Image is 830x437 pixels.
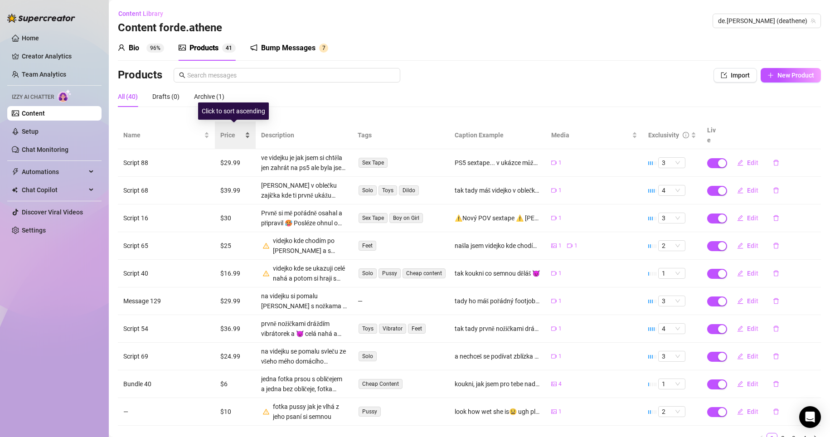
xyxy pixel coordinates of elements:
button: delete [766,321,786,336]
span: Edit [747,242,758,249]
span: Solo [359,351,377,361]
td: — [118,398,215,426]
span: import [721,72,727,78]
div: look how wet she is😫 ugh please fuck me daddy [455,407,541,417]
button: Import [714,68,757,83]
span: video-camera [567,243,573,248]
span: 2 [662,407,682,417]
span: edit [737,381,743,387]
span: delete [773,270,779,277]
span: 4 [226,45,229,51]
a: Creator Analytics [22,49,94,63]
span: 1 [558,186,562,195]
div: na videjku si pomalu [PERSON_NAME] s nožkama a posléze na figuríně honím penis z pohledu jak kdyb... [261,291,347,311]
a: Team Analytics [22,71,66,78]
span: Pussy [379,268,401,278]
span: 1 [558,159,562,167]
span: Boy on Girl [389,213,423,223]
span: Cheap content [403,268,446,278]
td: Script 16 [118,204,215,232]
button: delete [766,183,786,198]
div: PS5 sextape... v ukázce můžeš vidět jak to celé probíhalo a skvěle mě udělal.. PS. KAŽDÁ SLEVA ZM... [455,158,541,168]
span: Media [551,130,630,140]
span: 2 [662,241,682,251]
span: 1 [558,352,562,361]
span: warning [263,243,269,249]
th: Description [256,121,353,149]
td: Script 54 [118,315,215,343]
span: plus [767,72,774,78]
div: Products [189,43,218,53]
span: picture [179,44,186,51]
div: Drafts (0) [152,92,180,102]
span: delete [773,243,779,249]
span: Edit [747,380,758,388]
td: Script 69 [118,343,215,370]
span: de.athene (deathene) [718,14,815,28]
span: Toys [359,324,377,334]
td: $6 [215,370,256,398]
span: edit [737,270,743,277]
td: $39.99 [215,177,256,204]
div: videjko kde chodím po [PERSON_NAME] a s kamerou na ponožky 😈plus fotečka nožiček [273,236,347,256]
button: Edit [730,183,766,198]
span: 1 [662,268,682,278]
input: Search messages [187,70,395,80]
span: warning [263,270,269,277]
td: Message 129 [118,287,215,315]
button: delete [766,294,786,308]
span: Dildo [399,185,419,195]
span: 1 [662,379,682,389]
div: videjko kde se ukazuji celé nahá a potom si hraji s prstíky a ukazuji jak jsem mokrá [273,263,347,283]
h3: Products [118,68,162,83]
th: Caption Example [449,121,546,149]
div: koukni, jak jsem pro tebe nadržená zlato😝 musím se fotit a osahávat, není to málo?😈 [455,379,541,389]
td: $16.99 [215,260,256,287]
span: 1 [558,408,562,416]
a: Settings [22,227,46,234]
span: info-circle [683,132,689,138]
span: 1 [558,242,562,250]
div: tady ho máš pořádný footjob na figuríně 😈 tak jako by to bylo tvoje pero s menším dirty talkem 😈 [455,296,541,306]
span: Sex Tape [359,158,388,168]
div: tak tady máš videjko v oblečku zajíčka kde ti prvně ukážu zadeček a potom si dám analní količek d... [455,185,541,195]
button: Edit [730,377,766,391]
span: Cheap Content [359,379,403,389]
span: video-camera [551,326,557,331]
span: 1 [558,297,562,306]
td: $29.99 [215,149,256,177]
button: New Product [761,68,821,83]
div: Bio [129,43,139,53]
h3: Content for de.athene [118,21,222,35]
span: delete [773,381,779,387]
span: Toys [379,185,397,195]
button: Edit [730,294,766,308]
button: delete [766,349,786,364]
span: delete [773,408,779,415]
span: edit [737,160,743,166]
span: video-camera [551,298,557,304]
button: Edit [730,238,766,253]
span: edit [737,408,743,415]
button: Edit [730,155,766,170]
span: Solo [359,185,377,195]
span: delete [773,353,779,359]
span: Edit [747,214,758,222]
span: 1 [558,325,562,333]
span: Name [123,130,202,140]
div: jedna fotka prsou s obličejem a jedna bez obličeje, fotka zadečku ze zadu a fotka zadečku zezadu,... [261,374,347,394]
span: edit [737,243,743,249]
img: Chat Copilot [12,187,18,193]
span: team [811,18,816,24]
img: logo-BBDzfeDw.svg [7,14,75,23]
span: Edit [747,408,758,415]
span: Feet [359,241,376,251]
button: delete [766,266,786,281]
td: $30 [215,204,256,232]
span: 4 [662,185,682,195]
button: Edit [730,404,766,419]
button: Edit [730,266,766,281]
span: notification [250,44,257,51]
div: na videjku se pomalu svleču ze všeho mého domácího oblečení potom si sednu na gauč a pořádně si n... [261,346,347,366]
span: thunderbolt [12,168,19,175]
